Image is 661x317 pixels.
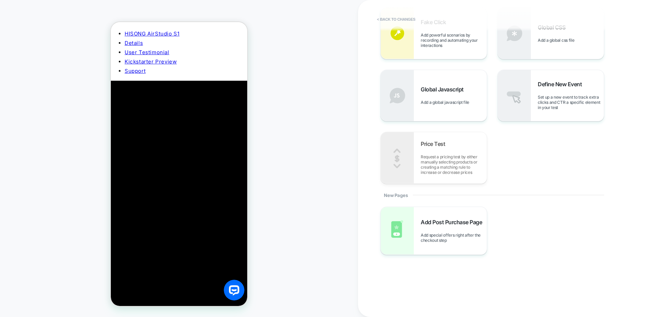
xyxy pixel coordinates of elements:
a: HISONG AirStudio S1 [14,8,69,15]
span: Add Post Purchase Page [421,219,485,226]
a: Support [14,46,35,52]
span: Define New Event [538,81,585,88]
span: Add a global javascript file [421,100,473,105]
a: Details [14,18,32,24]
a: User Testimonial [14,27,59,33]
span: Set up a new event to track extra clicks and CTR a specific element in your test [538,95,604,110]
span: Global CSS [538,24,569,31]
span: Add a global css file [538,38,578,43]
iframe: LiveChat chat widget [107,255,136,284]
span: Add special offers right after the checkout step [421,232,487,243]
span: Price Test [421,140,449,147]
span: Request a pricing test by either manually selecting products or creating a matching rule to incre... [421,154,487,175]
a: Kickstarter Preview [14,36,66,43]
span: Add powerful scenarios by recording and automating your interactions [421,32,487,48]
div: New Pages [380,184,604,207]
span: Global Javascript [421,86,467,93]
button: < Back to changes [374,14,419,25]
